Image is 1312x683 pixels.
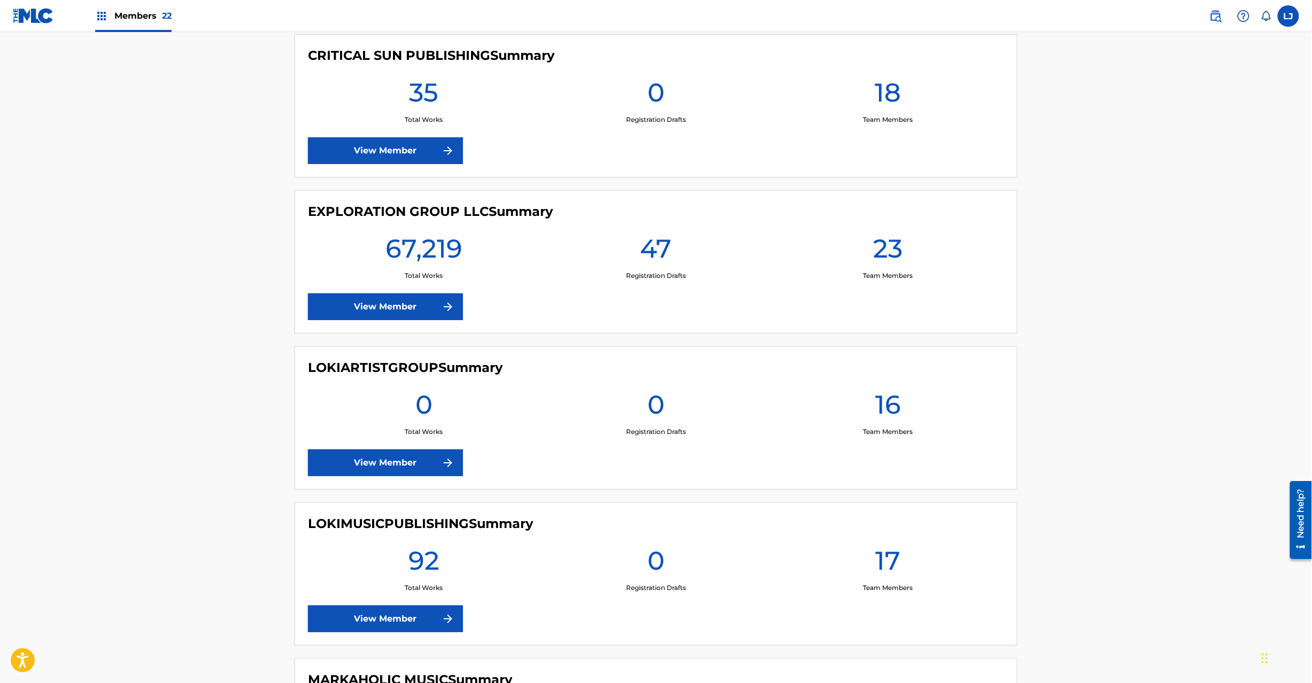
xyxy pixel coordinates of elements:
img: f7272a7cc735f4ea7f67.svg [442,144,454,157]
iframe: Chat Widget [1259,632,1312,683]
img: help [1237,10,1250,22]
h1: 0 [647,76,665,115]
p: Team Members [863,115,913,125]
div: Drag [1262,642,1268,674]
img: f7272a7cc735f4ea7f67.svg [442,300,454,313]
p: Total Works [405,271,443,281]
p: Registration Drafts [626,115,686,125]
p: Registration Drafts [626,583,686,593]
h1: 35 [409,76,438,115]
h1: 47 [640,232,672,271]
p: Team Members [863,271,913,281]
a: View Member [308,449,463,476]
h1: 0 [647,389,665,427]
img: f7272a7cc735f4ea7f67.svg [442,612,454,625]
h4: LOKIMUSICPUBLISHING [308,516,533,532]
h4: EXPLORATION GROUP LLC [308,204,553,220]
img: search [1209,10,1222,22]
p: Total Works [405,427,443,437]
a: View Member [308,606,463,632]
div: User Menu [1278,5,1299,27]
img: f7272a7cc735f4ea7f67.svg [442,456,454,469]
h1: 67,219 [385,232,462,271]
h1: 16 [875,389,901,427]
h1: 0 [415,389,433,427]
img: Top Rightsholders [95,10,108,22]
span: 22 [162,11,172,21]
img: MLC Logo [13,8,54,24]
a: View Member [308,137,463,164]
h4: LOKIARTISTGROUP [308,360,503,376]
span: Members [114,10,172,22]
p: Team Members [863,583,913,593]
a: View Member [308,293,463,320]
p: Total Works [405,583,443,593]
h1: 18 [875,76,901,115]
p: Total Works [405,115,443,125]
h1: 23 [873,232,902,271]
p: Team Members [863,427,913,437]
p: Registration Drafts [626,427,686,437]
p: Registration Drafts [626,271,686,281]
h1: 17 [875,545,900,583]
a: Public Search [1205,5,1226,27]
div: Notifications [1261,11,1271,21]
h4: CRITICAL SUN PUBLISHING [308,48,554,64]
h1: 92 [408,545,439,583]
iframe: Resource Center [1282,477,1312,563]
div: Help [1233,5,1254,27]
h1: 0 [647,545,665,583]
